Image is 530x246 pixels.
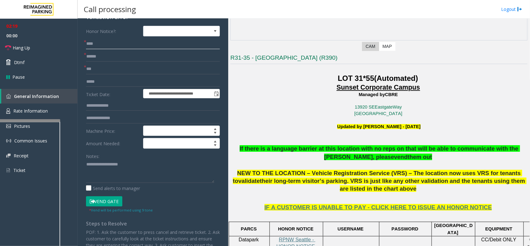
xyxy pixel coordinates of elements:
span: Dtmf [14,59,25,66]
img: logout [517,6,522,12]
img: 'icon' [6,108,10,114]
small: Vend will be performed using 9 tone [89,208,153,212]
label: Map [379,42,396,51]
span: IF A CUSTOMER IS UNABLE TO PAY - CLICK HERE TO ISSUE AN HONOR NOTICE [265,204,492,211]
button: Vend Gate [86,196,122,207]
span: Datapark [239,237,259,242]
span: Decrease value [211,143,220,148]
span: HONOR NOTICE [278,226,314,231]
span: PARCS [241,226,257,231]
a: General Information [1,89,78,104]
span: General Information [14,93,59,99]
span: Rate Information [13,108,48,114]
span: Increase value [211,138,220,143]
h3: Call processing [81,2,139,17]
span: Toggle popup [213,89,220,98]
span: NEW TO THE LOCATION – Vehicle Registration Service (VRS) – The location now uses VRS for tenants to [233,170,522,184]
h3: R31-35 - [GEOGRAPHIC_DATA] (R390) [230,54,528,64]
a: Logout [501,6,522,12]
span: CC/Debit ONLY [481,237,516,242]
b: Updated by [PERSON_NAME] - [DATE] [337,124,420,129]
label: Amount Needed: [84,138,142,149]
img: 'icon' [6,94,11,99]
a: Way [393,104,402,109]
span: Pause [12,74,25,80]
span: CBRE [385,92,398,97]
label: CAM [362,42,379,51]
a: IF A CUSTOMER IS UNABLE TO PAY - CLICK HERE TO ISSUE AN HONOR NOTICE [265,205,492,210]
a: Eastgate [375,104,393,109]
label: Notes: [86,151,99,160]
a: 13920 SE [355,104,375,109]
span: (Automated) [374,74,418,82]
span: PASSWORD [392,226,418,231]
span: Decrease value [211,131,220,136]
span: USERNAME [337,226,364,231]
span: them out [408,154,432,160]
label: Honor Notice?: [84,26,142,36]
span: Hang Up [13,44,30,51]
span: Managed by [359,92,385,97]
h4: Steps to Resolve [86,221,220,227]
span: validate [238,178,260,184]
label: Send alerts to manager [86,185,140,192]
span: EQUIPMENT [485,226,512,231]
a: [GEOGRAPHIC_DATA] [354,111,402,116]
span: If there is a language barrier at this location with no reps on that will be able to communicate ... [240,145,520,160]
span: Sunset Corporate Campus [337,84,420,91]
span: Increase value [211,126,220,131]
span: vend [394,154,408,160]
span: LOT 31*55 [338,74,374,82]
span: their long-term visitor’s parking. VRS is just like any other validation and the tenants using th... [260,178,527,192]
span: [GEOGRAPHIC_DATA] [434,223,473,235]
label: Ticket Date: [84,89,142,98]
label: Machine Price: [84,126,142,136]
